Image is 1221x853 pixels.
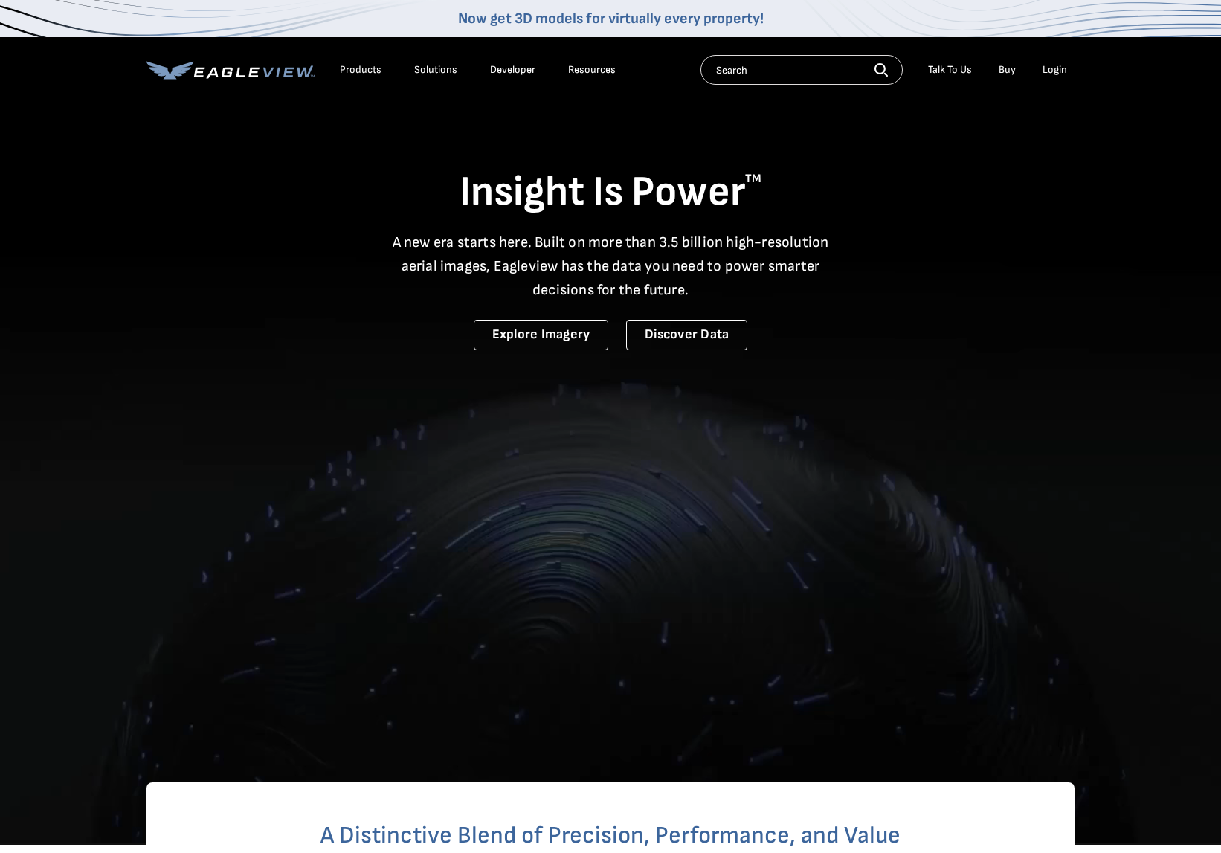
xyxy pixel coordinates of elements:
[206,824,1015,848] h2: A Distinctive Blend of Precision, Performance, and Value
[745,172,761,186] sup: TM
[490,63,535,77] a: Developer
[414,63,457,77] div: Solutions
[928,63,972,77] div: Talk To Us
[999,63,1016,77] a: Buy
[383,231,838,302] p: A new era starts here. Built on more than 3.5 billion high-resolution aerial images, Eagleview ha...
[626,320,747,350] a: Discover Data
[1043,63,1067,77] div: Login
[146,167,1075,219] h1: Insight Is Power
[458,10,764,28] a: Now get 3D models for virtually every property!
[568,63,616,77] div: Resources
[474,320,609,350] a: Explore Imagery
[700,55,903,85] input: Search
[340,63,381,77] div: Products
